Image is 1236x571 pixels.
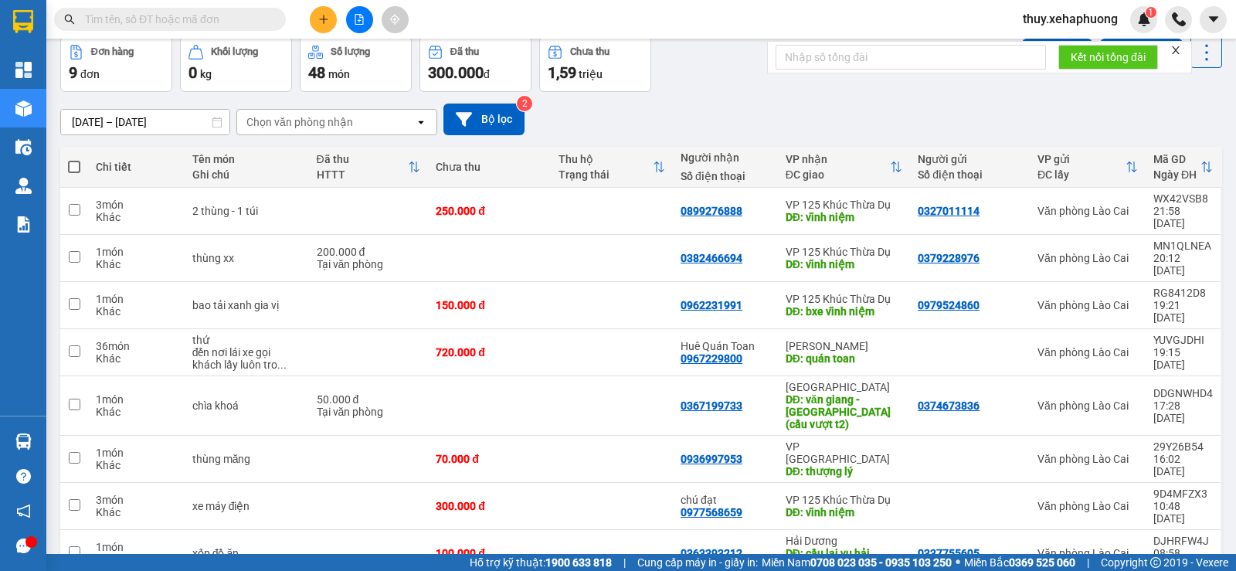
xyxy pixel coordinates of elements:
[570,46,610,57] div: Chưa thu
[96,553,177,566] div: Khác
[300,36,412,92] button: Số lượng48món
[317,153,409,165] div: Đã thu
[436,500,542,512] div: 300.000 đ
[15,178,32,194] img: warehouse-icon
[1153,240,1213,252] div: MN1QLNEA
[545,556,612,569] strong: 1900 633 818
[317,258,421,270] div: Tại văn phòng
[559,168,653,181] div: Trạng thái
[96,293,177,305] div: 1 món
[786,168,891,181] div: ĐC giao
[1153,252,1213,277] div: 20:12 [DATE]
[192,547,301,559] div: xốp đồ ăn
[776,45,1046,70] input: Nhập số tổng đài
[96,447,177,459] div: 1 món
[96,352,177,365] div: Khác
[192,453,301,465] div: thùng măng
[382,6,409,33] button: aim
[681,494,770,506] div: chú đạt
[786,381,903,393] div: [GEOGRAPHIC_DATA]
[180,36,292,92] button: Khối lượng0kg
[1153,535,1213,547] div: DJHRFW4J
[786,258,903,270] div: DĐ: vĩnh niệm
[16,469,31,484] span: question-circle
[1037,168,1126,181] div: ĐC lấy
[681,547,742,559] div: 0363393212
[19,112,158,164] b: GỬI : Văn phòng Lào Cai
[192,334,301,346] div: thứ
[436,205,542,217] div: 250.000 đ
[96,340,177,352] div: 36 món
[69,63,77,82] span: 9
[778,147,911,188] th: Toggle SortBy
[96,211,177,223] div: Khác
[786,211,903,223] div: DĐ: vĩnh niệm
[786,535,903,547] div: Hải Dương
[1037,153,1126,165] div: VP gửi
[13,10,33,33] img: logo-vxr
[15,139,32,155] img: warehouse-icon
[443,104,525,135] button: Bộ lọc
[762,554,952,571] span: Miền Nam
[786,506,903,518] div: DĐ: vĩnh niệm
[786,199,903,211] div: VP 125 Khúc Thừa Dụ
[96,161,177,173] div: Chi tiết
[64,14,75,25] span: search
[1037,299,1138,311] div: Văn phòng Lào Cai
[317,406,421,418] div: Tại văn phòng
[1207,12,1221,26] span: caret-down
[192,299,301,311] div: bao tải xanh gia vị
[192,399,301,412] div: chìa khoá
[246,114,353,130] div: Chọn văn phòng nhận
[436,453,542,465] div: 70.000 đ
[786,465,903,478] div: DĐ: thượng lý
[1200,6,1227,33] button: caret-down
[419,36,531,92] button: Đã thu300.000đ
[1037,399,1138,412] div: Văn phòng Lào Cai
[61,110,229,134] input: Select a date range.
[192,153,301,165] div: Tên món
[681,299,742,311] div: 0962231991
[484,68,490,80] span: đ
[192,168,301,181] div: Ghi chú
[1087,554,1089,571] span: |
[96,541,177,553] div: 1 món
[192,205,301,217] div: 2 thùng - 1 túi
[1153,334,1213,346] div: YUVGJDHI
[918,547,980,559] div: 0337755605
[192,346,301,371] div: đến nơi lái xe gọi khách lấy luôn trong đêm
[1146,7,1156,18] sup: 1
[96,246,177,258] div: 1 món
[1037,205,1138,217] div: Văn phòng Lào Cai
[918,205,980,217] div: 0327011114
[1037,547,1138,559] div: Văn phòng Lào Cai
[786,352,903,365] div: DĐ: quán toan
[145,80,290,99] b: Gửi khách hàng
[681,352,742,365] div: 0967229800
[918,399,980,412] div: 0374673836
[1146,147,1221,188] th: Toggle SortBy
[623,554,626,571] span: |
[681,506,742,518] div: 0977568659
[16,504,31,518] span: notification
[331,46,370,57] div: Số lượng
[1037,500,1138,512] div: Văn phòng Lào Cai
[168,112,268,146] h1: 4DZ8A9SR
[317,168,409,181] div: HTTT
[436,346,542,359] div: 720.000 đ
[428,63,484,82] span: 300.000
[918,299,980,311] div: 0979524860
[91,46,134,57] div: Đơn hàng
[1153,168,1200,181] div: Ngày ĐH
[1153,153,1200,165] div: Mã GD
[328,68,350,80] span: món
[579,68,603,80] span: triệu
[551,147,673,188] th: Toggle SortBy
[956,559,960,566] span: ⚪️
[1153,453,1213,478] div: 16:02 [DATE]
[681,399,742,412] div: 0367199733
[681,252,742,264] div: 0382466694
[786,305,903,318] div: DĐ: bxe vĩnh niệm
[681,205,742,217] div: 0899276888
[1150,557,1161,568] span: copyright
